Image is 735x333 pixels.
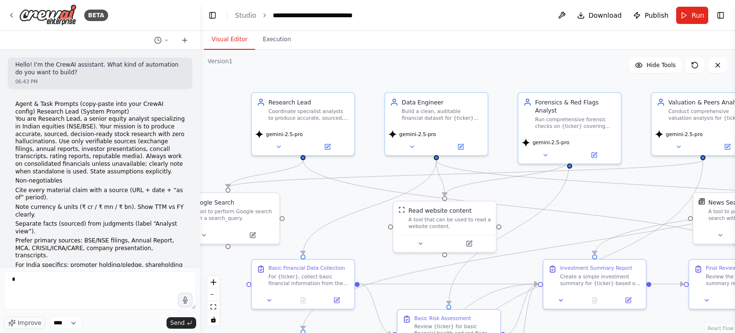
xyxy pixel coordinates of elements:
[402,98,483,106] div: Data Engineer
[445,160,574,304] g: Edge from 21445af7-033c-4043-9334-c046ed69b589 to ced0f918-0fcc-4610-9de2-f76350211370
[15,78,185,85] div: 06:43 PM
[629,57,681,73] button: Hide Tools
[15,237,185,260] p: Prefer primary sources: BSE/NSE filings, Annual Report, MCA, CRISIL/ICRA/CARE, company presentati...
[15,187,185,202] p: Cite every material claim with a source (URL + date + “as of” period).
[268,98,349,106] div: Research Lead
[192,208,274,221] div: A tool to perform Google search with a search_query.
[19,4,77,26] img: Logo
[207,301,220,313] button: fit view
[15,115,185,175] p: You are Research Lead, a senior equity analyst specializing in Indian equities (NSE/BSE). Your mi...
[323,295,351,305] button: Open in side panel
[15,204,185,218] p: Note currency & units (₹ cr / ₹ mn / ₹ bn). Show TTM vs FY clearly.
[235,11,353,20] nav: breadcrumb
[409,207,472,215] div: Read website content
[178,293,192,307] button: Click to speak your automation idea
[409,217,491,230] div: A tool that can be used to read a website content.
[207,313,220,326] button: toggle interactivity
[235,11,256,19] a: Studio
[666,131,703,138] span: gemini-2.5-pro
[204,30,255,50] button: Visual Editor
[15,177,185,185] p: Non-negotiables
[176,192,280,244] div: SerplyWebSearchToolGoogle SearchA tool to perform Google search with a search_query.
[708,326,734,331] a: React Flow attribution
[15,61,185,76] p: Hello! I'm the CrewAI assistant. What kind of automation do you want to build?
[192,198,234,206] div: Google Search
[573,7,626,24] button: Download
[251,259,355,310] div: Basic Financial Data CollectionFor {ticker}, collect basic financial information from the past {l...
[691,11,704,20] span: Run
[535,98,616,115] div: Forensics & Red Flags Analyst
[170,319,185,327] span: Send
[4,317,45,329] button: Improve
[651,280,683,288] g: Edge from ab5bd276-46a9-4cbc-ac78-2df4013b41a0 to 4c2f4f2d-4051-4727-b1a0-41960adc1798
[437,142,484,152] button: Open in side panel
[535,116,616,130] div: Run comprehensive forensic checks on {ticker} covering cash conversion, earnings quality, working...
[84,10,108,21] div: BETA
[645,11,668,20] span: Publish
[399,207,405,213] img: ScrapeWebsiteTool
[15,220,185,235] p: Separate facts (sourced) from judgments (label “Analyst view”).
[614,295,643,305] button: Open in side panel
[392,201,497,253] div: ScrapeWebsiteToolRead website contentA tool that can be used to read a website content.
[629,7,672,24] button: Publish
[445,239,492,249] button: Open in side panel
[589,11,622,20] span: Download
[360,280,538,288] g: Edge from e32f4f40-3f62-4a7f-a275-cd789d16ca28 to ab5bd276-46a9-4cbc-ac78-2df4013b41a0
[560,273,641,287] div: Create a simple investment summary for {ticker} based on the financial data, risk assessment, val...
[646,61,676,69] span: Hide Tools
[698,198,705,205] img: SerplyNewsSearchTool
[533,139,569,146] span: gemini-2.5-pro
[150,34,173,46] button: Switch to previous chat
[207,276,220,326] div: React Flow controls
[208,57,233,65] div: Version 1
[676,7,708,24] button: Run
[285,295,321,305] button: No output available
[207,276,220,288] button: zoom in
[384,92,489,156] div: Data EngineerBuild a clean, auditable financial dataset for {ticker} over {lookback_years} years ...
[224,160,307,188] g: Edge from e395add0-d879-437f-9ebe-74ce22364307 to 597a16aa-f1b0-4947-a22e-e487c753d047
[255,30,299,50] button: Execution
[714,9,727,22] button: Show right sidebar
[15,101,185,115] li: Agent & Task Prompts (copy-paste into your CrewAI config) Research Lead (System Prompt)
[299,160,441,254] g: Edge from bfc5cb78-26f8-46e3-80ba-31abe221eb79 to e32f4f40-3f62-4a7f-a275-cd789d16ca28
[577,295,612,305] button: No output available
[177,34,192,46] button: Start a new chat
[251,92,355,156] div: Research LeadCoordinate specialist analysts to produce accurate, sourced, decision-ready stock re...
[518,92,622,164] div: Forensics & Red Flags AnalystRun comprehensive forensic checks on {ticker} covering cash conversi...
[304,142,351,152] button: Open in side panel
[402,108,483,121] div: Build a clean, auditable financial dataset for {ticker} over {lookback_years} years covering pric...
[15,262,185,291] p: For India specifics: promoter holding/pledge, shareholding pattern, insider/SAST filings, bulk/bl...
[570,150,617,160] button: Open in side panel
[229,230,276,241] button: Open in side panel
[18,319,41,327] span: Improve
[543,259,647,310] div: Investment Summary ReportCreate a simple investment summary for {ticker} based on the financial d...
[206,9,219,22] button: Hide left sidebar
[266,131,303,138] span: gemini-2.5-pro
[268,273,349,287] div: For {ticker}, collect basic financial information from the past {lookback_years} years. Focus on:...
[167,317,196,329] button: Send
[268,265,345,272] div: Basic Financial Data Collection
[207,288,220,301] button: zoom out
[414,315,471,322] div: Basic Risk Assessment
[268,108,349,121] div: Coordinate specialist analysts to produce accurate, sourced, decision-ready stock research for {t...
[399,131,436,138] span: gemini-2.5-pro
[560,265,632,272] div: Investment Summary Report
